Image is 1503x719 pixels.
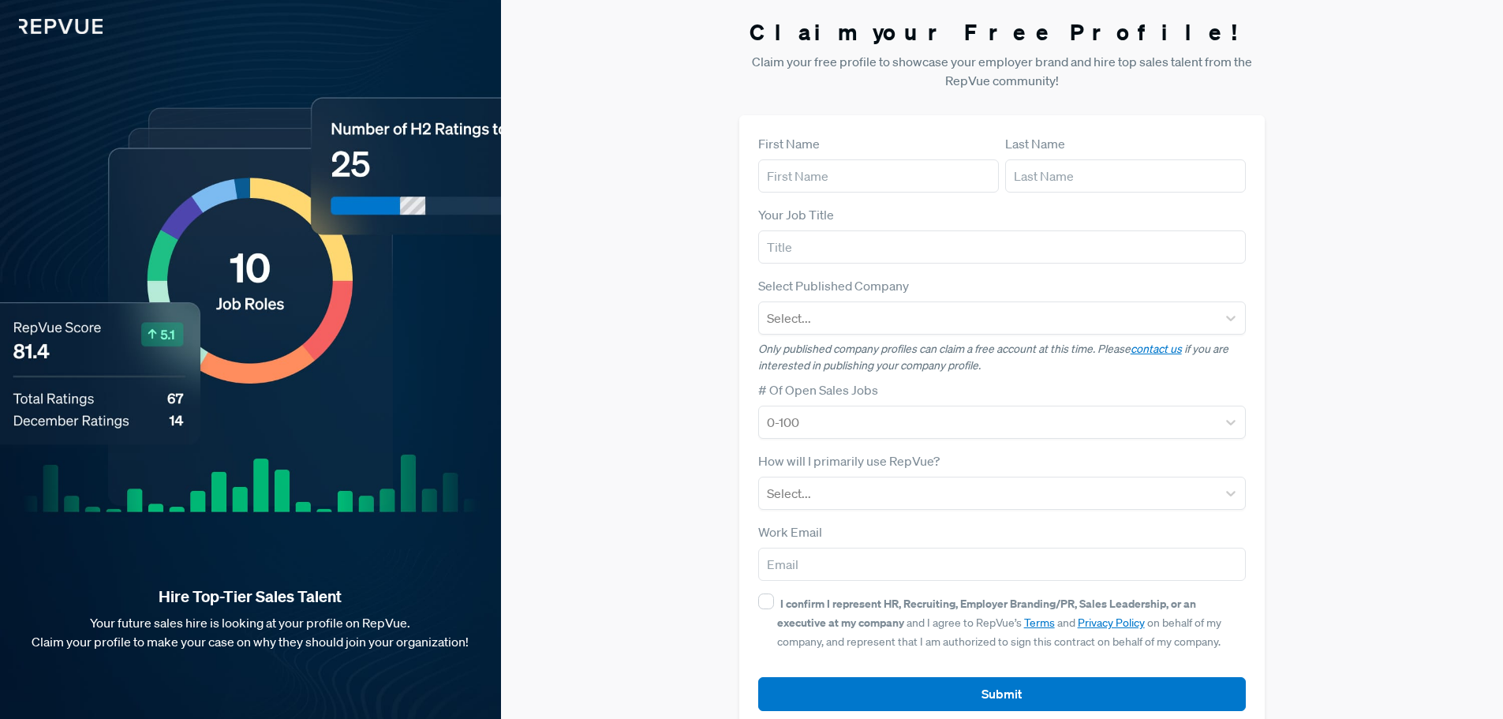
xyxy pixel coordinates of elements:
label: Select Published Company [758,276,909,295]
p: Your future sales hire is looking at your profile on RepVue. Claim your profile to make your case... [25,613,476,651]
label: How will I primarily use RepVue? [758,451,940,470]
a: contact us [1131,342,1182,356]
label: First Name [758,134,820,153]
span: and I agree to RepVue’s and on behalf of my company, and represent that I am authorized to sign t... [777,597,1221,649]
a: Terms [1024,616,1055,630]
input: Email [758,548,1247,581]
input: Last Name [1005,159,1246,193]
label: Work Email [758,522,822,541]
strong: I confirm I represent HR, Recruiting, Employer Branding/PR, Sales Leadership, or an executive at ... [777,596,1196,630]
input: Title [758,230,1247,264]
p: Claim your free profile to showcase your employer brand and hire top sales talent from the RepVue... [739,52,1266,90]
input: First Name [758,159,999,193]
a: Privacy Policy [1078,616,1145,630]
label: Your Job Title [758,205,834,224]
label: Last Name [1005,134,1065,153]
p: Only published company profiles can claim a free account at this time. Please if you are interest... [758,341,1247,374]
h3: Claim your Free Profile! [739,19,1266,46]
label: # Of Open Sales Jobs [758,380,878,399]
button: Submit [758,677,1247,711]
strong: Hire Top-Tier Sales Talent [25,586,476,607]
